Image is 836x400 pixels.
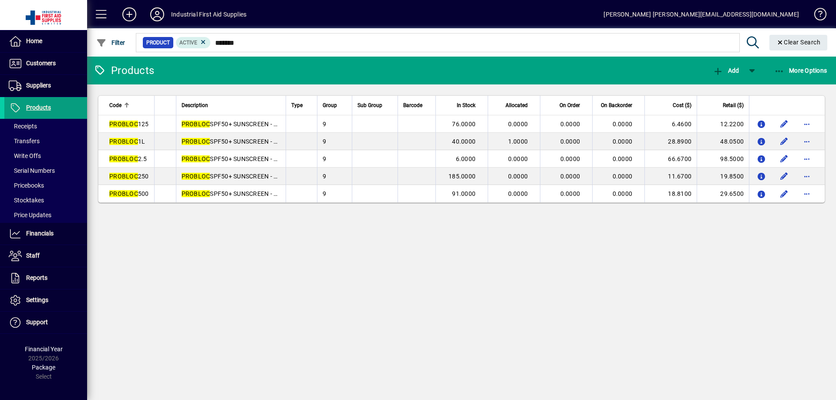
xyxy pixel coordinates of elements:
span: Cost ($) [673,101,691,110]
span: Retail ($) [723,101,744,110]
a: Settings [4,289,87,311]
span: 40.0000 [452,138,475,145]
span: Financials [26,230,54,237]
div: Sub Group [357,101,392,110]
span: 125 [109,121,149,128]
button: More options [800,169,814,183]
a: Transfers [4,134,87,148]
a: Home [4,30,87,52]
span: 9 [323,138,326,145]
div: Description [182,101,280,110]
span: SPF50+ SUNSCREEN - 500ML BOTTLE [182,190,318,197]
div: Type [291,101,312,110]
span: Settings [26,296,48,303]
span: Product [146,38,170,47]
span: Package [32,364,55,371]
a: Support [4,312,87,333]
span: SPF50+ SUNSCREEN - 2.5L BOTTLE [182,155,310,162]
span: 0.0000 [560,190,580,197]
em: PROBLOC [109,138,138,145]
span: 185.0000 [448,173,475,180]
button: Edit [777,169,791,183]
em: PROBLOC [109,155,138,162]
span: Suppliers [26,82,51,89]
span: Type [291,101,303,110]
a: Knowledge Base [808,2,825,30]
span: 0.0000 [560,173,580,180]
span: Staff [26,252,40,259]
span: On Order [560,101,580,110]
td: 18.8100 [644,185,697,202]
div: Industrial First Aid Supplies [171,7,246,21]
span: 250 [109,173,149,180]
button: More Options [772,63,829,78]
span: 0.0000 [613,138,633,145]
em: PROBLOC [182,121,210,128]
em: PROBLOC [182,190,210,197]
span: 76.0000 [452,121,475,128]
div: Barcode [403,101,430,110]
em: PROBLOC [182,155,210,162]
td: 98.5000 [697,150,749,168]
div: [PERSON_NAME] [PERSON_NAME][EMAIL_ADDRESS][DOMAIN_NAME] [603,7,799,21]
a: Write Offs [4,148,87,163]
span: 6.0000 [456,155,476,162]
span: Serial Numbers [9,167,55,174]
span: Filter [96,39,125,46]
span: SPF50+ SUNSCREEN - 250ML BOTTLE [182,173,318,180]
span: In Stock [457,101,475,110]
span: Code [109,101,121,110]
button: Edit [777,134,791,148]
em: PROBLOC [109,173,138,180]
span: Description [182,101,208,110]
button: More options [800,152,814,166]
span: Transfers [9,138,40,145]
span: On Backorder [601,101,632,110]
span: Support [26,319,48,326]
span: Customers [26,60,56,67]
span: 0.0000 [508,155,528,162]
span: 0.0000 [613,190,633,197]
div: Code [109,101,149,110]
button: Add [115,7,143,22]
button: More options [800,134,814,148]
a: Serial Numbers [4,163,87,178]
span: Products [26,104,51,111]
span: SPF50+ SUNSCREEN - 1L BOTTLE [182,138,305,145]
div: Group [323,101,347,110]
button: Profile [143,7,171,22]
td: 66.6700 [644,150,697,168]
a: Customers [4,53,87,74]
button: More options [800,187,814,201]
button: More options [800,117,814,131]
td: 12.2200 [697,115,749,133]
span: Financial Year [25,346,63,353]
span: 9 [323,173,326,180]
em: PROBLOC [182,138,210,145]
span: Sub Group [357,101,382,110]
span: 0.0000 [613,121,633,128]
div: Products [94,64,154,77]
div: Allocated [493,101,536,110]
span: 0.0000 [560,138,580,145]
em: PROBLOC [109,121,138,128]
span: Pricebooks [9,182,44,189]
button: Filter [94,35,128,50]
span: Price Updates [9,212,51,218]
span: 0.0000 [613,155,633,162]
button: Edit [777,117,791,131]
a: Price Updates [4,208,87,222]
td: 19.8500 [697,168,749,185]
span: 9 [323,155,326,162]
div: On Backorder [598,101,640,110]
span: Allocated [506,101,528,110]
mat-chip: Activation Status: Active [176,37,211,48]
button: Edit [777,187,791,201]
span: Active [179,40,197,46]
span: 0.0000 [508,190,528,197]
span: Stocktakes [9,197,44,204]
span: Group [323,101,337,110]
span: 2.5 [109,155,147,162]
td: 6.4600 [644,115,697,133]
span: Add [713,67,739,74]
